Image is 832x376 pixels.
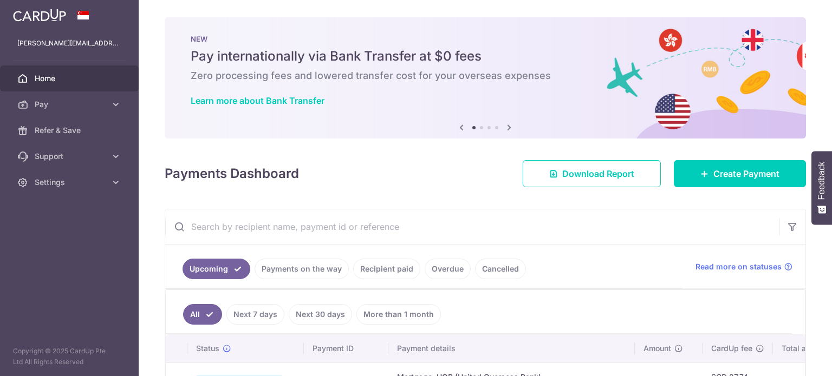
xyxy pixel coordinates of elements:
a: Create Payment [674,160,806,187]
span: Pay [35,99,106,110]
a: Cancelled [475,259,526,279]
h4: Payments Dashboard [165,164,299,183]
span: CardUp fee [711,343,752,354]
img: Bank transfer banner [165,17,806,138]
p: NEW [191,35,780,43]
span: Home [35,73,106,84]
iframe: Opens a widget where you can find more information [763,344,821,371]
span: Amount [643,343,671,354]
span: Settings [35,177,106,188]
span: Refer & Save [35,125,106,136]
span: Total amt. [782,343,817,354]
a: More than 1 month [356,304,441,325]
span: Status [196,343,219,354]
th: Payment details [388,334,635,362]
a: Next 7 days [226,304,284,325]
span: Feedback [817,162,827,200]
span: Download Report [562,167,634,180]
a: Payments on the way [255,259,349,279]
h5: Pay internationally via Bank Transfer at $0 fees [191,48,780,65]
img: CardUp [13,9,66,22]
h6: Zero processing fees and lowered transfer cost for your overseas expenses [191,69,780,82]
input: Search by recipient name, payment id or reference [165,209,779,244]
span: Support [35,151,106,162]
p: [PERSON_NAME][EMAIL_ADDRESS][DOMAIN_NAME] [17,38,121,49]
a: Upcoming [183,259,250,279]
a: Download Report [523,160,661,187]
a: Learn more about Bank Transfer [191,95,324,106]
a: Overdue [425,259,471,279]
a: All [183,304,222,325]
a: Read more on statuses [695,261,792,272]
span: Create Payment [713,167,779,180]
span: Read more on statuses [695,261,782,272]
a: Next 30 days [289,304,352,325]
a: Recipient paid [353,259,420,279]
button: Feedback - Show survey [811,151,832,225]
th: Payment ID [304,334,388,362]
